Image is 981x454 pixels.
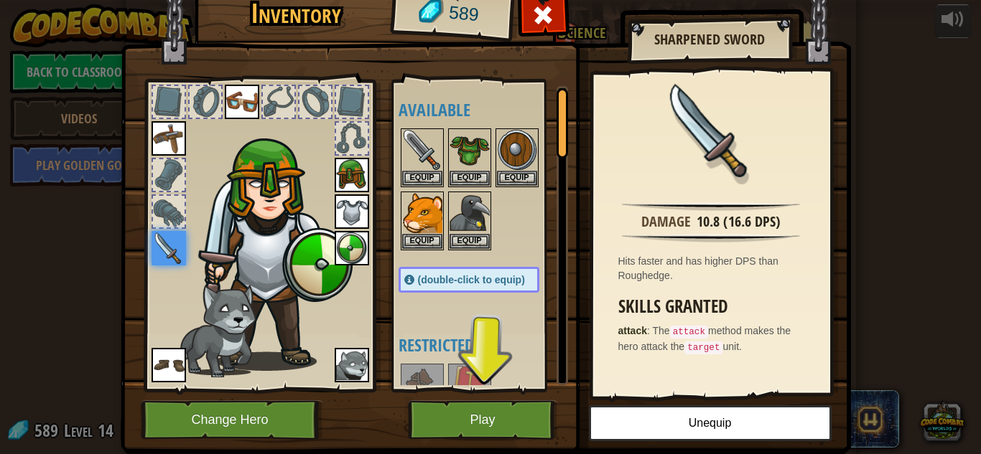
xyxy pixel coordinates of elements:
[497,171,537,186] button: Equip
[622,234,799,242] img: hr.png
[664,84,758,177] img: portrait.png
[152,231,186,265] img: portrait.png
[618,254,812,283] div: Hits faster and has higher DPS than Roughedge.
[641,212,691,232] div: Damage
[152,348,186,382] img: portrait.png
[618,325,647,336] strong: attack
[418,274,525,285] span: (double-click to equip)
[450,193,490,233] img: portrait.png
[399,100,568,119] h4: Available
[152,121,186,156] img: portrait.png
[402,171,442,186] button: Equip
[335,348,369,382] img: portrait.png
[589,405,832,441] button: Unequip
[402,365,442,405] img: portrait.png
[450,234,490,249] button: Equip
[402,193,442,233] img: portrait.png
[497,130,537,170] img: portrait.png
[198,107,353,371] img: female.png
[670,326,708,339] code: attack
[176,284,256,377] img: wolf-pup-paper-doll.png
[618,325,791,352] span: The method makes the hero attack the unit.
[399,336,568,354] h4: Restricted
[450,130,490,170] img: portrait.png
[335,158,369,192] img: portrait.png
[402,130,442,170] img: portrait.png
[642,32,777,47] h2: Sharpened Sword
[647,325,653,336] span: :
[225,85,259,119] img: portrait.png
[697,212,781,232] div: 10.8 (16.6 DPS)
[402,234,442,249] button: Equip
[450,171,490,186] button: Equip
[335,194,369,229] img: portrait.png
[408,400,558,440] button: Play
[622,202,799,211] img: hr.png
[684,341,722,354] code: target
[335,231,369,265] img: portrait.png
[618,297,812,316] h3: Skills Granted
[450,365,490,405] img: portrait.png
[141,400,323,440] button: Change Hero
